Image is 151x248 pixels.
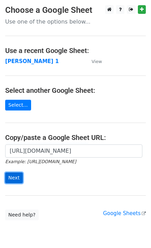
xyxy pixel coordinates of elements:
small: View [92,59,102,64]
a: Google Sheets [103,210,146,216]
p: Use one of the options below... [5,18,146,25]
a: [PERSON_NAME] 1 [5,58,59,64]
small: Example: [URL][DOMAIN_NAME] [5,159,76,164]
a: Select... [5,100,31,110]
input: Next [5,172,23,183]
h4: Use a recent Google Sheet: [5,46,146,55]
a: Need help? [5,210,39,220]
a: View [85,58,102,64]
iframe: Chat Widget [116,215,151,248]
h4: Select another Google Sheet: [5,86,146,95]
h4: Copy/paste a Google Sheet URL: [5,133,146,142]
h3: Choose a Google Sheet [5,5,146,15]
input: Paste your Google Sheet URL here [5,144,142,158]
